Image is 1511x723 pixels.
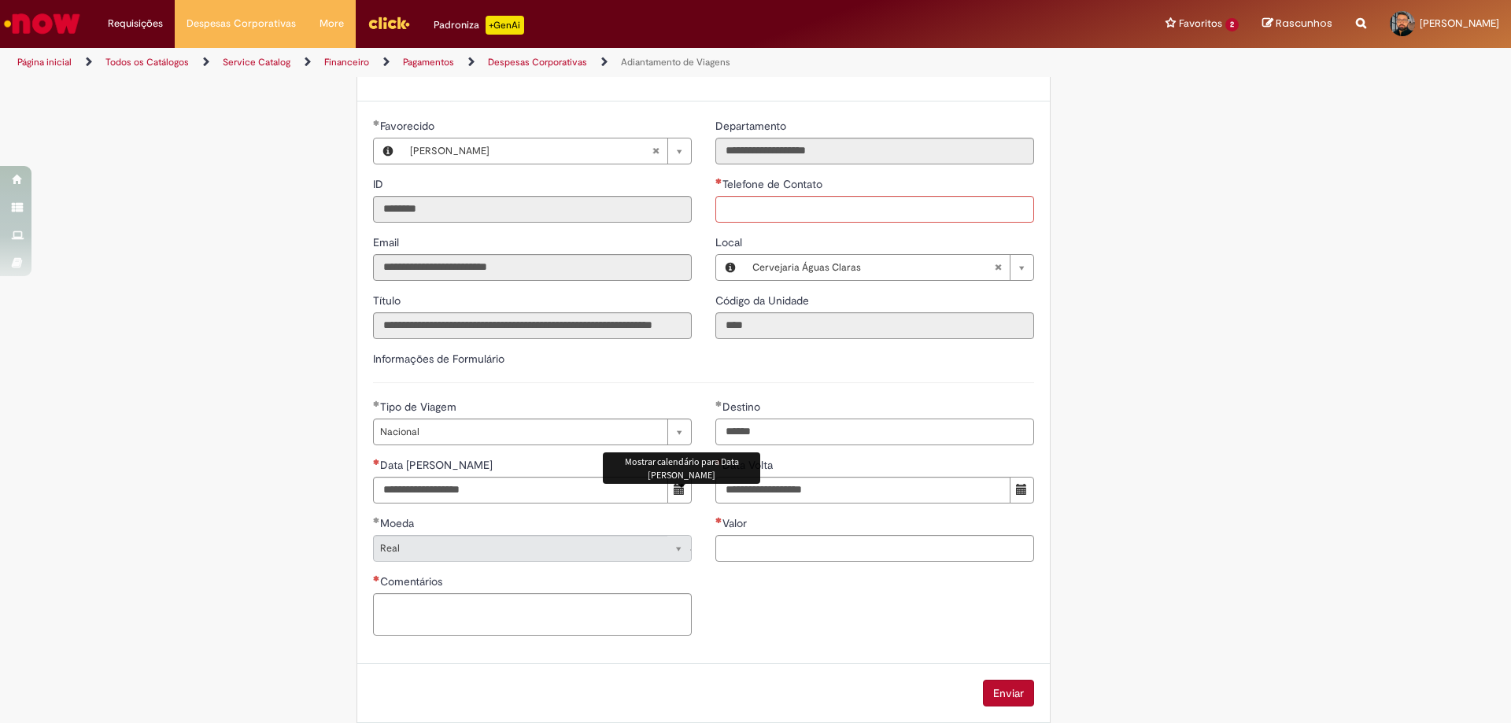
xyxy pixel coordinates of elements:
[715,419,1034,445] input: Destino
[1276,16,1332,31] span: Rascunhos
[374,138,402,164] button: Favorecido, Visualizar este registro Diego Fonseca
[1179,16,1222,31] span: Favoritos
[373,120,380,126] span: Obrigatório Preenchido
[1262,17,1332,31] a: Rascunhos
[983,680,1034,706] button: Enviar
[12,48,996,77] ul: Trilhas de página
[488,56,587,68] a: Despesas Corporativas
[403,56,454,68] a: Pagamentos
[715,535,1034,562] input: Valor
[373,235,402,249] span: Somente leitura - Email
[2,8,83,39] img: ServiceNow
[715,293,812,308] label: Somente leitura - Código da Unidade
[667,477,692,504] button: Mostrar calendário para Data Ida
[1225,18,1239,31] span: 2
[716,255,744,280] button: Local, Visualizar este registro Cervejaria Águas Claras
[722,516,750,530] span: Valor
[380,536,659,561] span: Real
[621,56,730,68] a: Adiantamento de Viagens
[187,16,296,31] span: Despesas Corporativas
[380,400,460,414] span: Tipo de Viagem
[715,138,1034,164] input: Departamento
[715,312,1034,339] input: Código da Unidade
[320,16,344,31] span: More
[373,352,504,366] label: Informações de Formulário
[373,254,692,281] input: Email
[644,138,667,164] abbr: Limpar campo Favorecido
[402,138,691,164] a: [PERSON_NAME]Limpar campo Favorecido
[752,255,994,280] span: Cervejaria Águas Claras
[373,177,386,191] span: Somente leitura - ID
[986,255,1010,280] abbr: Limpar campo Local
[373,459,380,465] span: Necessários
[373,575,380,581] span: Necessários
[373,176,386,192] label: Somente leitura - ID
[1010,477,1034,504] button: Mostrar calendário para Data Volta
[380,419,659,444] span: Nacional
[373,517,380,523] span: Obrigatório Preenchido
[373,400,380,407] span: Obrigatório Preenchido
[105,56,189,68] a: Todos os Catálogos
[715,517,722,523] span: Necessários
[722,400,763,414] span: Destino
[715,477,1010,504] input: Data Volta
[715,178,722,184] span: Necessários
[715,119,789,133] span: Somente leitura - Departamento
[373,293,404,308] label: Somente leitura - Título
[486,16,524,35] p: +GenAi
[223,56,290,68] a: Service Catalog
[1420,17,1499,30] span: [PERSON_NAME]
[715,196,1034,223] input: Telefone de Contato
[434,16,524,35] div: Padroniza
[744,255,1033,280] a: Cervejaria Águas ClarasLimpar campo Local
[380,574,445,588] span: Comentários
[380,516,417,530] span: Somente leitura - Moeda
[108,16,163,31] span: Requisições
[410,138,652,164] span: [PERSON_NAME]
[368,11,410,35] img: click_logo_yellow_360x200.png
[373,593,692,636] textarea: Comentários
[715,118,789,134] label: Somente leitura - Departamento
[380,119,438,133] span: Necessários - Favorecido
[324,56,369,68] a: Financeiro
[715,235,745,249] span: Local
[17,56,72,68] a: Página inicial
[722,177,826,191] span: Telefone de Contato
[373,477,668,504] input: Data Ida
[373,312,692,339] input: Título
[715,400,722,407] span: Obrigatório Preenchido
[373,515,417,531] label: Somente leitura - Moeda
[373,234,402,250] label: Somente leitura - Email
[380,458,496,472] span: Data [PERSON_NAME]
[373,196,692,223] input: ID
[603,452,760,484] div: Mostrar calendário para Data [PERSON_NAME]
